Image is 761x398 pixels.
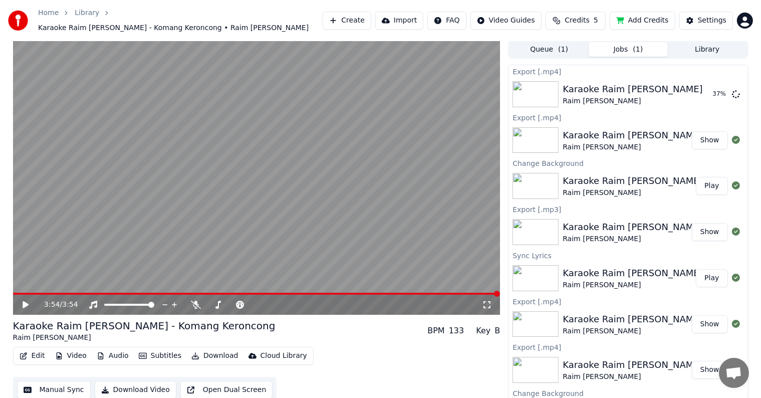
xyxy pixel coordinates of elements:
[62,300,78,310] span: 3:54
[679,12,733,30] button: Settings
[698,16,726,26] div: Settings
[470,12,542,30] button: Video Guides
[93,349,133,363] button: Audio
[509,203,747,215] div: Export [.mp3]
[44,300,60,310] span: 3:54
[589,42,668,57] button: Jobs
[427,12,466,30] button: FAQ
[427,325,444,337] div: BPM
[565,16,589,26] span: Credits
[38,23,309,33] span: Karaoke Raim [PERSON_NAME] - Komang Keroncong • Raim [PERSON_NAME]
[594,16,598,26] span: 5
[509,295,747,307] div: Export [.mp4]
[261,351,307,361] div: Cloud Library
[546,12,606,30] button: Credits5
[668,42,747,57] button: Library
[44,300,68,310] div: /
[494,325,500,337] div: B
[75,8,99,18] a: Library
[509,65,747,77] div: Export [.mp4]
[692,315,728,333] button: Show
[13,333,276,343] div: Raim [PERSON_NAME]
[38,8,59,18] a: Home
[713,90,728,98] div: 37 %
[509,249,747,261] div: Sync Lyrics
[692,361,728,379] button: Show
[8,11,28,31] img: youka
[696,269,727,287] button: Play
[38,8,323,33] nav: breadcrumb
[51,349,91,363] button: Video
[610,12,675,30] button: Add Credits
[509,157,747,169] div: Change Background
[16,349,49,363] button: Edit
[633,45,643,55] span: ( 1 )
[509,111,747,123] div: Export [.mp4]
[510,42,589,57] button: Queue
[692,131,728,149] button: Show
[135,349,185,363] button: Subtitles
[13,319,276,333] div: Karaoke Raim [PERSON_NAME] - Komang Keroncong
[449,325,464,337] div: 133
[187,349,242,363] button: Download
[509,341,747,353] div: Export [.mp4]
[558,45,568,55] span: ( 1 )
[323,12,371,30] button: Create
[696,177,727,195] button: Play
[476,325,490,337] div: Key
[719,358,749,388] a: Open chat
[375,12,423,30] button: Import
[692,223,728,241] button: Show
